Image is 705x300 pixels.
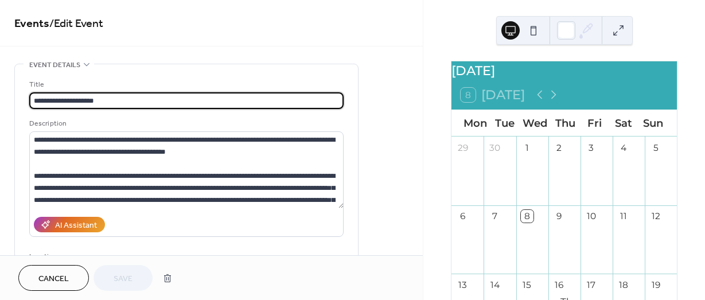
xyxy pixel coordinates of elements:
div: 30 [489,141,501,154]
div: Sun [638,110,668,137]
div: Title [29,79,341,91]
button: Cancel [18,265,89,291]
div: Sat [609,110,638,137]
div: 16 [553,279,566,291]
div: 11 [617,210,630,223]
span: Cancel [38,273,69,285]
div: Location [29,251,341,263]
div: Description [29,118,341,130]
div: AI Assistant [55,220,97,232]
div: 4 [617,141,630,154]
div: [DATE] [451,61,677,81]
a: Events [14,13,49,35]
div: 5 [649,141,662,154]
div: 29 [457,141,469,154]
div: 10 [585,210,598,223]
div: 17 [585,279,598,291]
div: Wed [520,110,551,137]
div: Mon [461,110,490,137]
div: 13 [457,279,469,291]
div: Tue [490,110,520,137]
div: 6 [457,210,469,223]
div: Thu [551,110,580,137]
div: 2 [553,141,566,154]
div: 14 [489,279,501,291]
span: / Edit Event [49,13,103,35]
div: 12 [649,210,662,223]
div: Fri [580,110,609,137]
div: 8 [521,210,533,223]
div: 19 [649,279,662,291]
div: 1 [521,141,533,154]
div: 9 [553,210,566,223]
div: 3 [585,141,598,154]
span: Event details [29,59,80,71]
button: AI Assistant [34,217,105,232]
div: 18 [617,279,630,291]
div: 7 [489,210,501,223]
div: 15 [521,279,533,291]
